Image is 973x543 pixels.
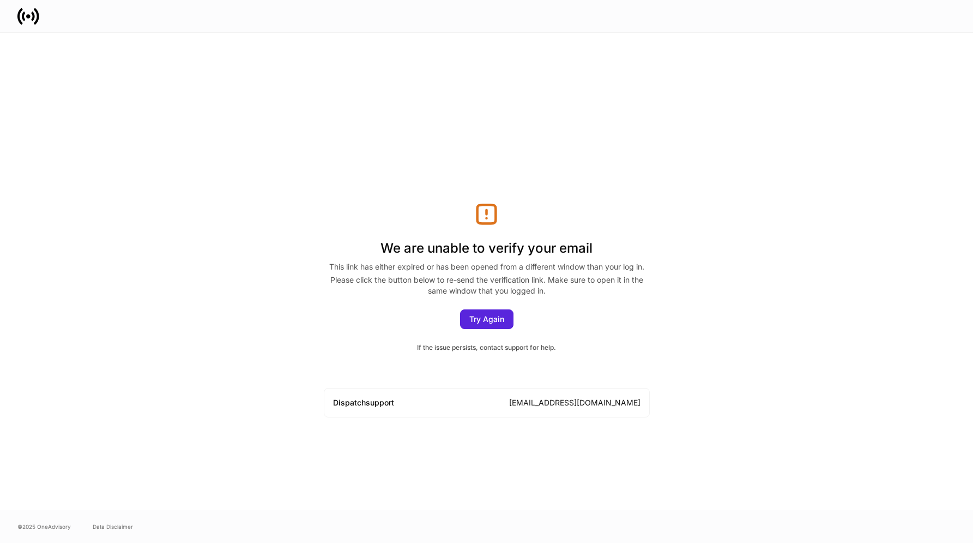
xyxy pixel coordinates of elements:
[324,275,650,296] div: Please click the button below to re-send the verification link. Make sure to open it in the same ...
[460,309,513,329] button: Try Again
[17,522,71,531] span: © 2025 OneAdvisory
[324,342,650,353] div: If the issue persists, contact support for help.
[324,226,650,261] h1: We are unable to verify your email
[93,522,133,531] a: Data Disclaimer
[324,261,650,275] div: This link has either expired or has been opened from a different window than your log in.
[333,397,394,408] div: Dispatch support
[469,315,504,323] div: Try Again
[509,398,640,407] a: [EMAIL_ADDRESS][DOMAIN_NAME]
